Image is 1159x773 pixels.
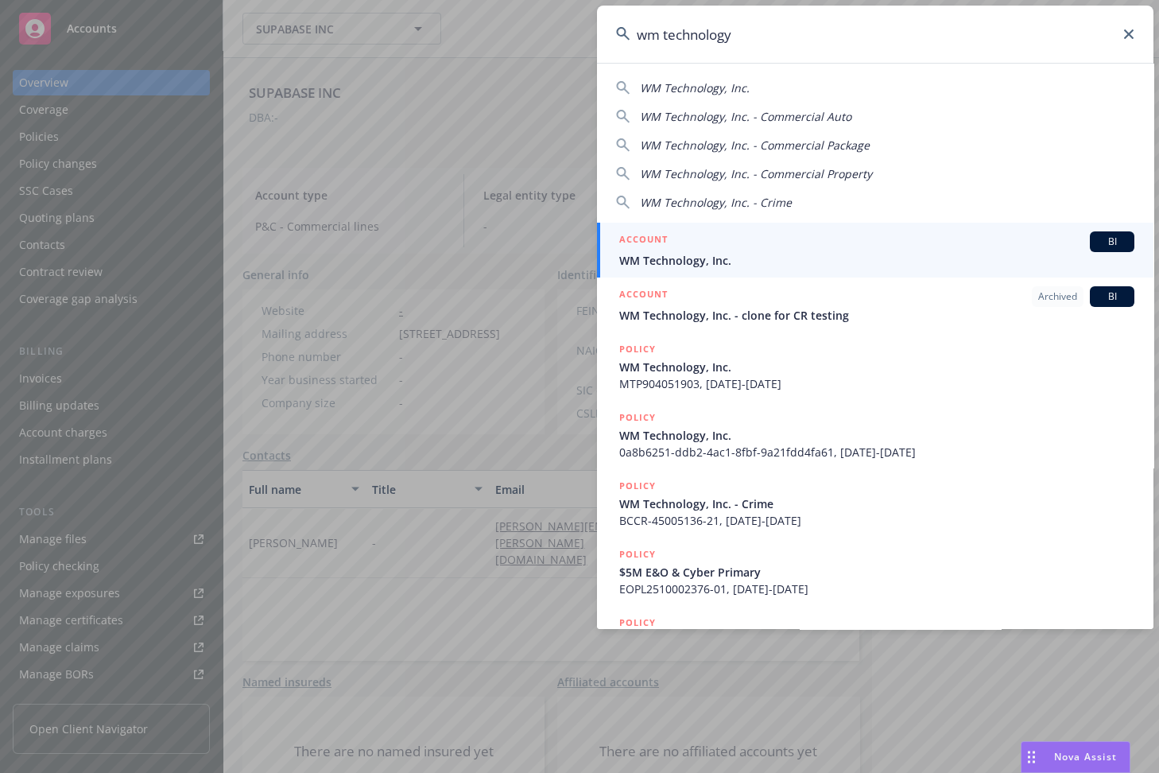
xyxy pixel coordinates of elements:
[619,512,1134,529] span: BCCR-45005136-21, [DATE]-[DATE]
[640,195,792,210] span: WM Technology, Inc. - Crime
[619,427,1134,444] span: WM Technology, Inc.
[1021,742,1041,772] div: Drag to move
[597,332,1153,401] a: POLICYWM Technology, Inc.MTP904051903, [DATE]-[DATE]
[597,401,1153,469] a: POLICYWM Technology, Inc.0a8b6251-ddb2-4ac1-8fbf-9a21fdd4fa61, [DATE]-[DATE]
[619,615,656,631] h5: POLICY
[597,538,1153,606] a: POLICY$5M E&O & Cyber PrimaryEOPL2510002376-01, [DATE]-[DATE]
[619,546,656,562] h5: POLICY
[619,444,1134,460] span: 0a8b6251-ddb2-4ac1-8fbf-9a21fdd4fa61, [DATE]-[DATE]
[597,223,1153,278] a: ACCOUNTBIWM Technology, Inc.
[640,138,870,153] span: WM Technology, Inc. - Commercial Package
[640,109,851,124] span: WM Technology, Inc. - Commercial Auto
[619,375,1134,392] span: MTP904051903, [DATE]-[DATE]
[1096,289,1128,304] span: BI
[619,286,668,305] h5: ACCOUNT
[619,252,1134,269] span: WM Technology, Inc.
[619,307,1134,324] span: WM Technology, Inc. - clone for CR testing
[1038,289,1077,304] span: Archived
[597,278,1153,332] a: ACCOUNTArchivedBIWM Technology, Inc. - clone for CR testing
[597,6,1153,63] input: Search...
[1054,750,1117,763] span: Nova Assist
[619,581,1134,597] span: EOPL2510002376-01, [DATE]-[DATE]
[597,606,1153,674] a: POLICY
[619,359,1134,375] span: WM Technology, Inc.
[619,478,656,494] h5: POLICY
[619,231,668,251] h5: ACCOUNT
[619,410,656,425] h5: POLICY
[619,564,1134,581] span: $5M E&O & Cyber Primary
[1021,741,1130,773] button: Nova Assist
[619,341,656,357] h5: POLICY
[1096,235,1128,249] span: BI
[619,495,1134,512] span: WM Technology, Inc. - Crime
[640,80,750,95] span: WM Technology, Inc.
[597,469,1153,538] a: POLICYWM Technology, Inc. - CrimeBCCR-45005136-21, [DATE]-[DATE]
[640,166,872,181] span: WM Technology, Inc. - Commercial Property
